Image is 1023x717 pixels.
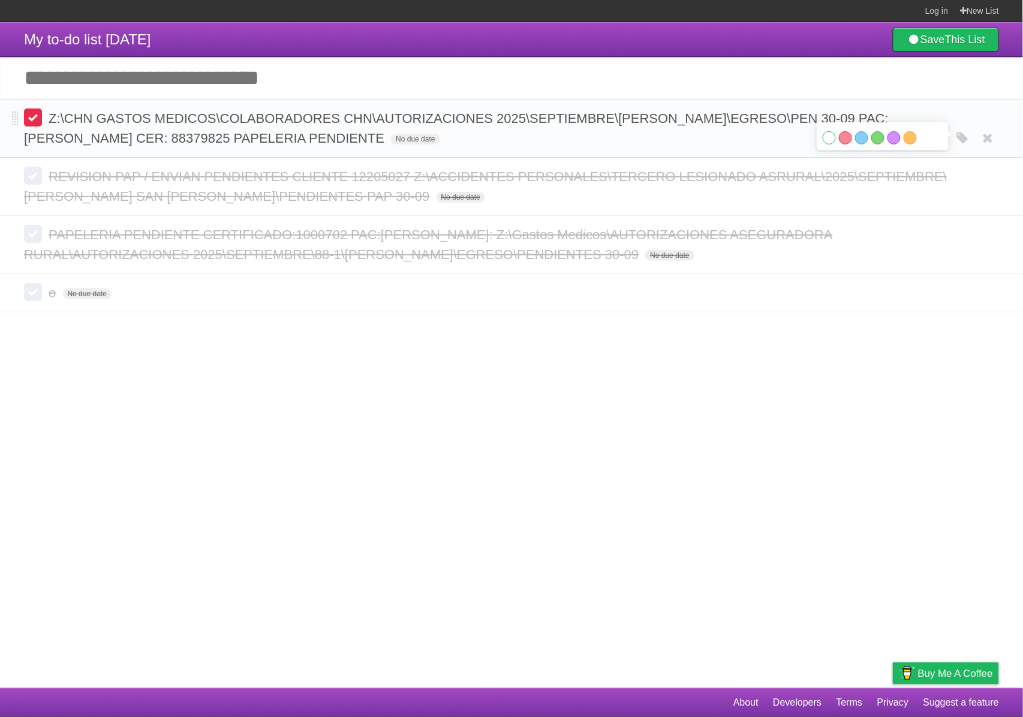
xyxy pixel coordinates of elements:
[24,167,42,185] label: Done
[837,691,863,714] a: Terms
[923,691,999,714] a: Suggest a feature
[24,283,42,301] label: Done
[893,28,999,52] a: SaveThis List
[887,131,901,144] label: Purple
[24,225,42,243] label: Done
[24,31,151,47] span: My to-do list [DATE]
[437,192,485,203] span: No due date
[893,662,999,685] a: Buy me a coffee
[63,288,112,299] span: No due date
[839,131,852,144] label: Red
[918,663,993,684] span: Buy me a coffee
[823,131,836,144] label: White
[49,285,59,300] span: o
[855,131,868,144] label: Blue
[24,169,947,204] span: REVISION PAP / ENVIAN PENDIENTES CLIENTE 12205027 Z:\ACCIDENTES PERSONALES\TERCERO LESIONADO ASRU...
[945,34,985,46] b: This List
[391,134,440,144] span: No due date
[899,663,915,683] img: Buy me a coffee
[24,109,42,126] label: Done
[877,691,908,714] a: Privacy
[904,131,917,144] label: Orange
[24,227,833,262] span: PAPELERIA PENDIENTE CERTIFICADO:1000702 PAC:[PERSON_NAME]: Z:\Gastos Medicos\AUTORIZACIONES ASEGU...
[773,691,822,714] a: Developers
[871,131,884,144] label: Green
[733,691,759,714] a: About
[24,111,889,146] span: Z:\CHN GASTOS MEDICOS\COLABORADORES CHN\AUTORIZACIONES 2025\SEPTIEMBRE\[PERSON_NAME]\EGRESO\PEN 3...
[645,250,694,261] span: No due date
